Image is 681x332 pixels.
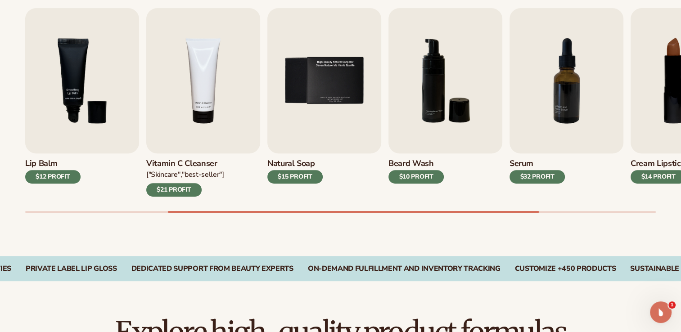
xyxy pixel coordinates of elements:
[515,265,616,273] div: CUSTOMIZE +450 PRODUCTS
[510,8,623,197] a: 7 / 9
[267,170,323,184] div: $15 PROFIT
[25,159,81,169] h3: Lip Balm
[26,265,117,273] div: Private label lip gloss
[146,183,202,197] div: $21 PROFIT
[510,170,565,184] div: $32 PROFIT
[146,170,224,179] div: ["Skincare","Best-seller"]
[131,265,293,273] div: Dedicated Support From Beauty Experts
[650,301,672,323] iframe: Intercom live chat
[146,8,260,197] a: 4 / 9
[308,265,501,273] div: On-Demand Fulfillment and Inventory Tracking
[388,170,444,184] div: $10 PROFIT
[267,159,323,169] h3: Natural Soap
[510,159,565,169] h3: Serum
[267,8,381,197] a: 5 / 9
[25,170,81,184] div: $12 PROFIT
[388,8,502,197] a: 6 / 9
[388,159,444,169] h3: Beard Wash
[25,8,139,197] a: 3 / 9
[668,301,676,309] span: 1
[146,159,224,169] h3: Vitamin C Cleanser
